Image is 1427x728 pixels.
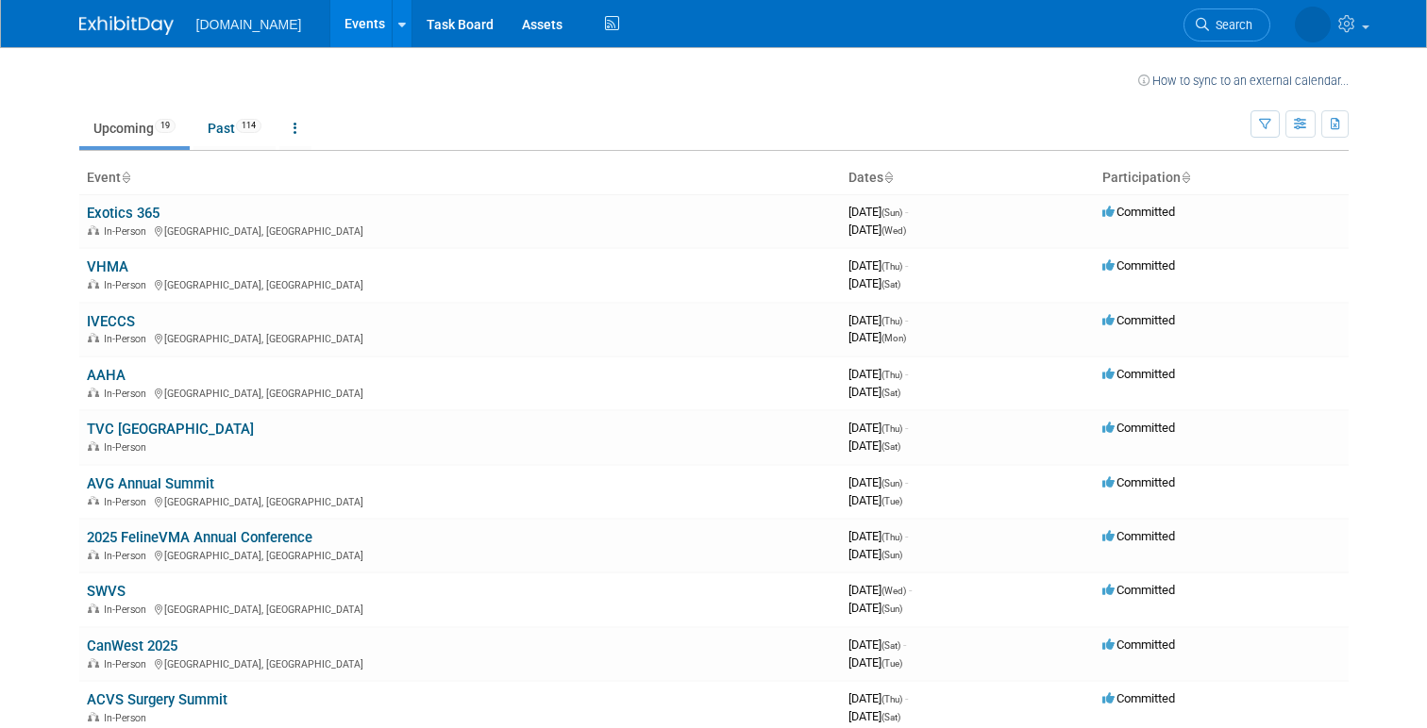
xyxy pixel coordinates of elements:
[104,441,152,454] span: In-Person
[104,604,152,616] span: In-Person
[1095,162,1349,194] th: Participation
[196,17,302,32] span: [DOMAIN_NAME]
[848,276,900,290] span: [DATE]
[881,370,902,380] span: (Thu)
[1184,8,1270,41] a: Search
[905,529,908,543] span: -
[881,423,902,434] span: (Thu)
[87,421,254,438] a: TVC [GEOGRAPHIC_DATA]
[87,205,159,222] a: Exotics 365
[1102,691,1175,705] span: Committed
[905,691,908,705] span: -
[881,658,902,669] span: (Tue)
[848,601,902,615] span: [DATE]
[87,493,833,508] div: [GEOGRAPHIC_DATA], [GEOGRAPHIC_DATA]
[87,258,128,275] a: VHMA
[881,279,900,290] span: (Sat)
[905,205,908,219] span: -
[909,583,912,597] span: -
[1102,313,1175,327] span: Committed
[881,586,906,596] span: (Wed)
[88,550,99,559] img: In-Person Event
[87,691,227,708] a: ACVS Surgery Summit
[848,313,908,327] span: [DATE]
[87,313,135,330] a: IVECCS
[87,475,214,492] a: AVG Annual Summit
[848,583,912,597] span: [DATE]
[88,658,99,668] img: In-Person Event
[881,207,902,218] span: (Sun)
[1138,74,1349,88] a: How to sync to an external calendar...
[87,655,833,670] div: [GEOGRAPHIC_DATA], [GEOGRAPHIC_DATA]
[848,385,900,399] span: [DATE]
[905,258,908,273] span: -
[87,223,833,238] div: [GEOGRAPHIC_DATA], [GEOGRAPHIC_DATA]
[881,694,902,704] span: (Thu)
[104,333,152,345] span: In-Person
[87,276,833,291] div: [GEOGRAPHIC_DATA], [GEOGRAPHIC_DATA]
[848,438,900,453] span: [DATE]
[848,637,906,652] span: [DATE]
[848,655,902,670] span: [DATE]
[848,421,908,435] span: [DATE]
[1102,258,1175,273] span: Committed
[848,223,906,237] span: [DATE]
[1102,583,1175,597] span: Committed
[104,496,152,508] span: In-Person
[87,601,833,616] div: [GEOGRAPHIC_DATA], [GEOGRAPHIC_DATA]
[104,550,152,562] span: In-Person
[881,712,900,722] span: (Sat)
[88,279,99,289] img: In-Person Event
[1102,475,1175,489] span: Committed
[848,258,908,273] span: [DATE]
[1209,18,1252,32] span: Search
[903,637,906,652] span: -
[905,313,908,327] span: -
[87,547,833,562] div: [GEOGRAPHIC_DATA], [GEOGRAPHIC_DATA]
[881,225,906,236] span: (Wed)
[1102,205,1175,219] span: Committed
[881,441,900,452] span: (Sat)
[848,529,908,543] span: [DATE]
[87,330,833,345] div: [GEOGRAPHIC_DATA], [GEOGRAPHIC_DATA]
[88,441,99,451] img: In-Person Event
[848,330,906,344] span: [DATE]
[848,475,908,489] span: [DATE]
[88,712,99,721] img: In-Person Event
[88,496,99,505] img: In-Person Event
[881,388,900,398] span: (Sat)
[104,279,152,291] span: In-Person
[848,709,900,723] span: [DATE]
[881,261,902,272] span: (Thu)
[883,170,893,185] a: Sort by Start Date
[1295,7,1331,42] img: David Han
[881,496,902,506] span: (Tue)
[79,16,174,35] img: ExhibitDay
[87,583,126,600] a: SWVS
[104,388,152,400] span: In-Person
[848,493,902,507] span: [DATE]
[87,529,312,546] a: 2025 FelineVMA Annual Conference
[1102,637,1175,652] span: Committed
[88,388,99,397] img: In-Person Event
[841,162,1095,194] th: Dates
[905,367,908,381] span: -
[193,110,276,146] a: Past114
[87,637,177,654] a: CanWest 2025
[87,367,126,384] a: AAHA
[1102,421,1175,435] span: Committed
[848,547,902,561] span: [DATE]
[104,225,152,238] span: In-Person
[236,119,261,133] span: 114
[88,333,99,342] img: In-Person Event
[848,367,908,381] span: [DATE]
[87,385,833,400] div: [GEOGRAPHIC_DATA], [GEOGRAPHIC_DATA]
[121,170,130,185] a: Sort by Event Name
[1102,367,1175,381] span: Committed
[881,333,906,343] span: (Mon)
[104,712,152,724] span: In-Person
[881,604,902,614] span: (Sun)
[88,604,99,613] img: In-Person Event
[155,119,176,133] span: 19
[881,316,902,326] span: (Thu)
